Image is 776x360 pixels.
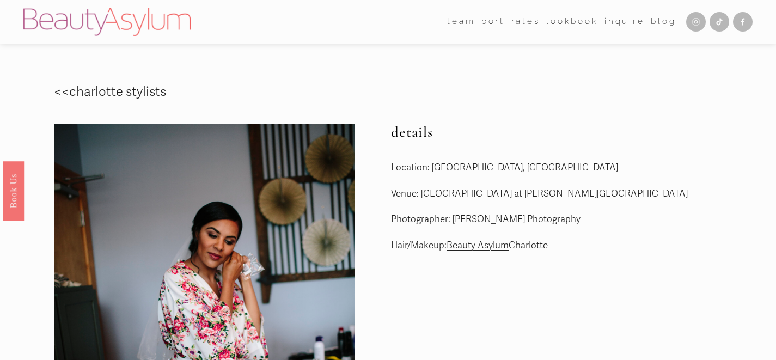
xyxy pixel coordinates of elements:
p: << [54,81,447,104]
a: Lookbook [546,14,598,30]
a: TikTok [710,12,729,32]
p: Location: [GEOGRAPHIC_DATA], [GEOGRAPHIC_DATA] [391,160,753,176]
h2: details [391,124,753,141]
span: team [447,14,475,29]
a: Blog [651,14,676,30]
a: Instagram [686,12,706,32]
img: Beauty Asylum | Bridal Hair &amp; Makeup Charlotte &amp; Atlanta [23,8,191,36]
p: Venue: [GEOGRAPHIC_DATA] at [PERSON_NAME][GEOGRAPHIC_DATA] [391,186,753,203]
p: Photographer: [PERSON_NAME] Photography [391,211,753,228]
a: Beauty Asylum [447,240,509,251]
a: Inquire [604,14,645,30]
a: Book Us [3,161,24,220]
a: Rates [511,14,540,30]
a: charlotte stylists [69,84,166,100]
a: port [481,14,505,30]
p: Hair/Makeup: Charlotte [391,237,753,254]
a: folder dropdown [447,14,475,30]
a: Facebook [733,12,753,32]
